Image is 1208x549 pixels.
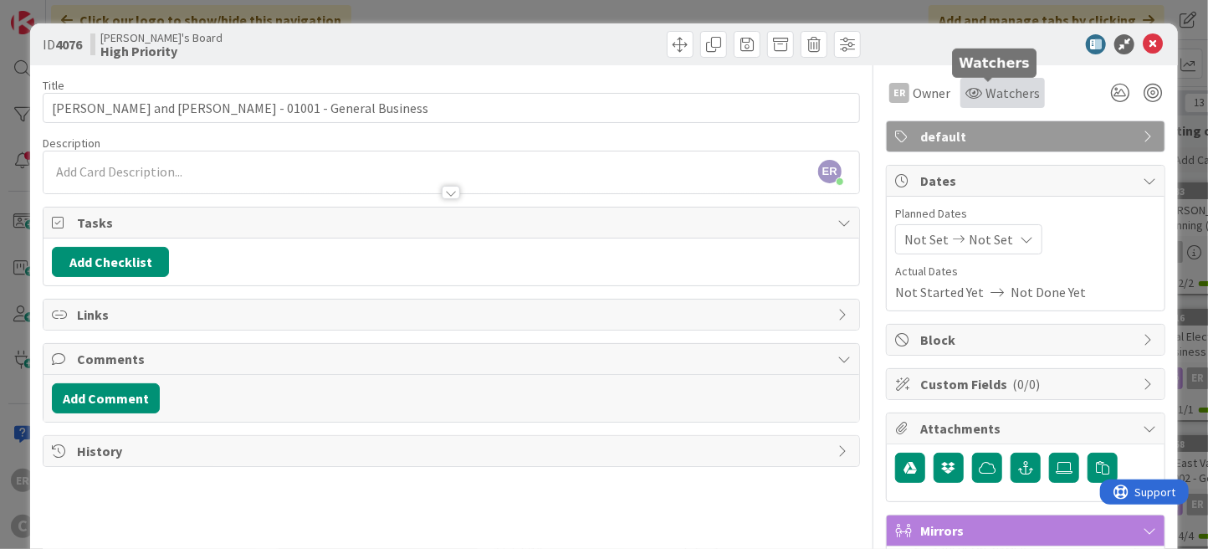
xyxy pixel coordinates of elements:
input: type card name here... [43,93,860,123]
span: default [920,126,1134,146]
span: Not Set [969,229,1013,249]
label: Title [43,78,64,93]
button: Add Comment [52,383,160,413]
b: 4076 [55,36,82,53]
span: Owner [913,83,950,103]
b: High Priority [100,44,223,58]
span: Actual Dates [895,263,1156,280]
span: Planned Dates [895,205,1156,223]
h5: Watchers [959,55,1030,71]
span: ID [43,34,82,54]
span: Custom Fields [920,374,1134,394]
span: Links [77,305,829,325]
span: Dates [920,171,1134,191]
span: ( 0/0 ) [1012,376,1040,393]
span: Description [43,136,100,151]
span: Comments [77,349,829,369]
span: Mirrors [920,521,1134,541]
span: Watchers [985,83,1040,103]
span: [PERSON_NAME]'s Board [100,31,223,44]
div: ER [889,83,909,103]
span: Block [920,330,1134,350]
span: Not Set [904,229,949,249]
span: Not Started Yet [895,282,984,302]
span: ER [818,160,842,183]
span: Not Done Yet [1011,282,1086,302]
span: Support [35,3,76,23]
span: History [77,441,829,461]
span: Tasks [77,213,829,233]
button: Add Checklist [52,247,169,277]
span: Attachments [920,418,1134,439]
